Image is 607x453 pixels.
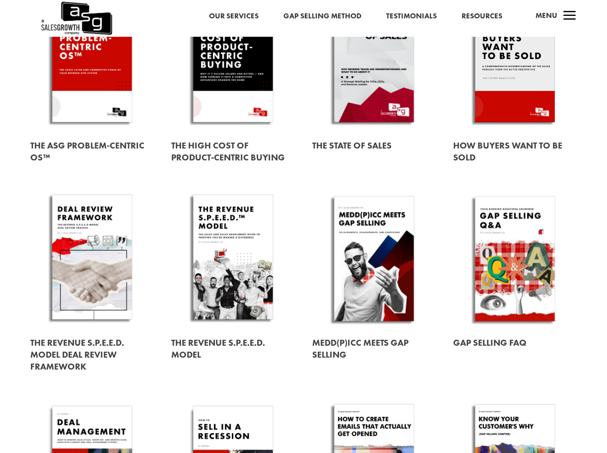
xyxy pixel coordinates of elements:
[462,10,502,23] a: Resources
[283,10,361,23] a: Gap Selling Method
[386,10,437,23] a: Testimonials
[560,6,580,26] span: a
[536,10,557,20] span: Menu
[209,10,259,23] a: Our Services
